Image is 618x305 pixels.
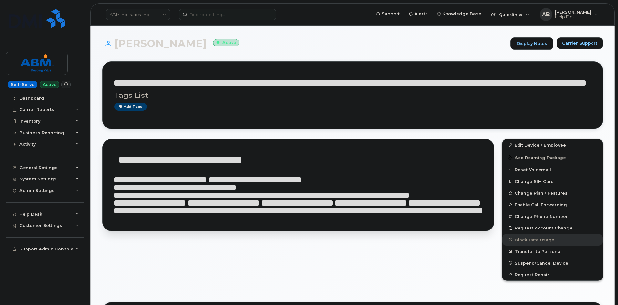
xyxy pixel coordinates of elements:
button: Enable Call Forwarding [502,199,603,210]
button: Change SIM Card [502,176,603,187]
span: Carrier Support [562,40,597,46]
span: Add Roaming Package [508,155,566,161]
span: Enable Call Forwarding [515,202,567,207]
a: Add tags [114,103,147,111]
a: Display Notes [510,37,553,50]
small: Active [213,39,239,46]
button: Change Plan / Features [502,187,603,199]
button: Request Account Change [502,222,603,234]
h1: [PERSON_NAME] [102,38,507,49]
span: Suspend/Cancel Device [515,260,568,265]
button: Reset Voicemail [502,164,603,176]
h3: Tags List [114,91,591,99]
button: Add Roaming Package [502,151,603,164]
button: Suspend/Cancel Device [502,257,603,269]
button: Transfer to Personal [502,246,603,257]
button: Carrier Support [557,37,603,49]
button: Change Phone Number [502,210,603,222]
button: Request Repair [502,269,603,280]
a: Edit Device / Employee [502,139,603,151]
span: Change Plan / Features [515,191,568,196]
button: Block Data Usage [502,234,603,246]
